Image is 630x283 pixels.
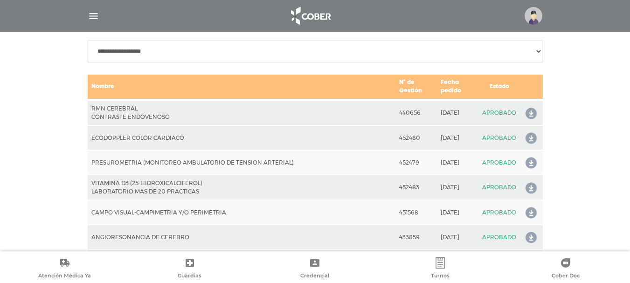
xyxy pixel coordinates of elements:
[395,249,437,274] td: 426142
[437,200,478,225] td: [DATE]
[437,125,478,150] td: [DATE]
[300,272,329,281] span: Credencial
[478,200,520,225] td: APROBADO
[525,7,542,25] img: profile-placeholder.svg
[395,125,437,150] td: 452480
[395,150,437,175] td: 452479
[88,175,395,200] td: VITAMINA D3 (25-HIDROXICALCIFEROL) LABORATORIO MAS DE 20 PRACTICAS
[437,74,478,100] td: Fecha pedido
[395,200,437,225] td: 451568
[478,150,520,175] td: APROBADO
[437,150,478,175] td: [DATE]
[286,5,335,27] img: logo_cober_home-white.png
[478,100,520,125] td: APROBADO
[503,257,628,281] a: Cober Doc
[88,225,395,249] td: ANGIORESONANCIA DE CEREBRO
[88,74,395,100] td: Nombre
[88,150,395,175] td: PRESUROMETRIA (MONITOREO AMBULATORIO DE TENSION ARTERIAL)
[88,100,395,125] td: RMN CEREBRAL CONTRASTE ENDOVENOSO
[437,100,478,125] td: [DATE]
[478,74,520,100] td: Estado
[395,225,437,249] td: 433859
[127,257,253,281] a: Guardias
[437,175,478,200] td: [DATE]
[478,125,520,150] td: APROBADO
[478,249,520,274] td: APROBADO
[88,249,395,274] td: MODULO CIRUGIA MENOR
[378,257,503,281] a: Turnos
[252,257,378,281] a: Credencial
[88,200,395,225] td: CAMPO VISUAL-CAMPIMETRIA Y/O PERIMETRIA.
[552,272,580,281] span: Cober Doc
[38,272,91,281] span: Atención Médica Ya
[395,100,437,125] td: 440656
[88,10,99,22] img: Cober_menu-lines-white.svg
[431,272,450,281] span: Turnos
[395,74,437,100] td: N° de Gestión
[395,175,437,200] td: 452483
[88,125,395,150] td: ECODOPPLER COLOR CARDIACO
[2,257,127,281] a: Atención Médica Ya
[437,225,478,249] td: [DATE]
[437,249,478,274] td: [DATE]
[478,225,520,249] td: APROBADO
[178,272,201,281] span: Guardias
[478,175,520,200] td: APROBADO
